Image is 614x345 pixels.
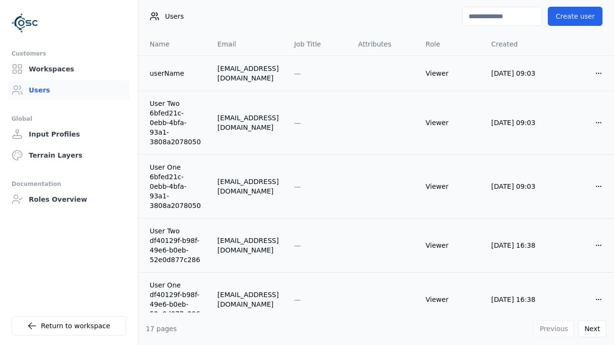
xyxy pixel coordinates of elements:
a: Workspaces [8,59,130,79]
a: Input Profiles [8,125,130,144]
th: Email [210,33,286,56]
div: [EMAIL_ADDRESS][DOMAIN_NAME] [217,113,279,132]
div: Viewer [425,241,476,250]
div: Documentation [12,178,126,190]
div: [EMAIL_ADDRESS][DOMAIN_NAME] [217,236,279,255]
span: — [294,241,301,249]
div: Viewer [425,182,476,191]
a: userName [150,69,202,78]
span: 17 pages [146,325,177,333]
a: User One df40129f-b98f-49e6-b0eb-52e0d877c286 [150,280,202,319]
a: Users [8,80,130,100]
div: [DATE] 16:38 [491,241,542,250]
div: [EMAIL_ADDRESS][DOMAIN_NAME] [217,290,279,309]
th: Attributes [351,33,418,56]
th: Created [484,33,550,56]
div: [DATE] 16:38 [491,295,542,304]
div: [DATE] 09:03 [491,118,542,127]
div: [DATE] 09:03 [491,69,542,78]
a: Return to workspace [12,316,126,335]
th: Role [418,33,484,56]
span: — [294,69,301,77]
div: Viewer [425,295,476,304]
img: Logo [12,10,38,36]
div: [EMAIL_ADDRESS][DOMAIN_NAME] [217,64,279,83]
span: — [294,183,301,190]
button: Next [578,320,606,337]
button: Create user [548,7,602,26]
span: — [294,119,301,126]
div: Viewer [425,118,476,127]
a: User Two 6bfed21c-0ebb-4bfa-93a1-3808a2078050 [150,99,202,147]
div: Customers [12,48,126,59]
a: User Two df40129f-b98f-49e6-b0eb-52e0d877c286 [150,226,202,264]
span: Users [165,11,184,21]
div: Viewer [425,69,476,78]
a: Terrain Layers [8,146,130,165]
div: Global [12,113,126,125]
div: [DATE] 09:03 [491,182,542,191]
th: Name [138,33,210,56]
span: — [294,296,301,303]
th: Job Title [286,33,350,56]
div: [EMAIL_ADDRESS][DOMAIN_NAME] [217,177,279,196]
a: User One 6bfed21c-0ebb-4bfa-93a1-3808a2078050 [150,162,202,210]
a: Roles Overview [8,190,130,209]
